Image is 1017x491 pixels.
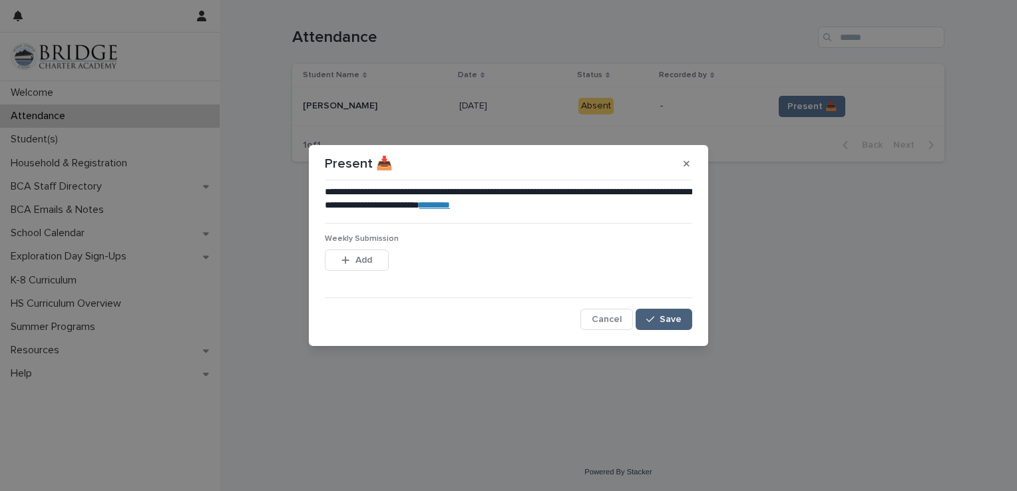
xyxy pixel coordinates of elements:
[592,315,622,324] span: Cancel
[325,249,389,271] button: Add
[355,255,372,265] span: Add
[660,315,682,324] span: Save
[580,309,633,330] button: Cancel
[636,309,692,330] button: Save
[325,156,393,172] p: Present 📥
[325,235,399,243] span: Weekly Submission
